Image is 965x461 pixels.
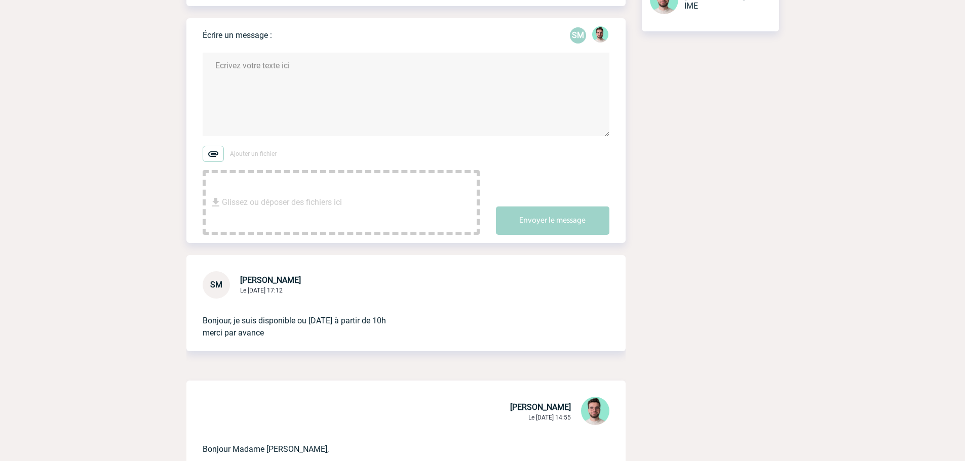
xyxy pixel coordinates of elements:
p: SM [570,27,586,44]
span: [PERSON_NAME] [240,275,301,285]
span: Glissez ou déposer des fichiers ici [222,177,342,228]
p: Écrire un message : [203,30,272,40]
span: Le [DATE] 14:55 [528,414,571,421]
div: Sylvia MARCET [570,27,586,44]
span: [PERSON_NAME] [510,402,571,412]
span: IME [684,1,698,11]
div: Benjamin ROLAND [592,26,608,45]
img: 121547-2.png [581,397,609,425]
img: 121547-2.png [592,26,608,43]
button: Envoyer le message [496,206,609,235]
span: Le [DATE] 17:12 [240,287,283,294]
img: file_download.svg [210,196,222,208]
span: Ajouter un fichier [230,150,277,157]
span: SM [210,280,222,289]
p: Bonjour, je suis disponible ou [DATE] à partir de 10h merci par avance [203,299,581,339]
